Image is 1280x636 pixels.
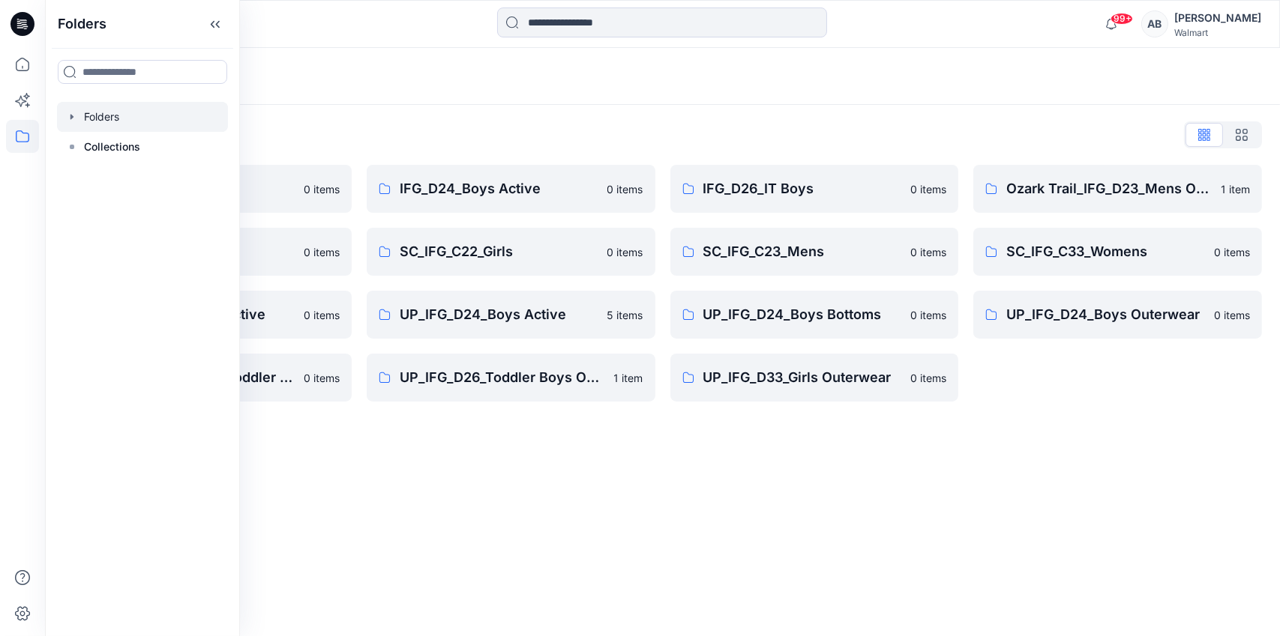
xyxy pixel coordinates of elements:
[1214,244,1250,260] p: 0 items
[1006,304,1205,325] p: UP_IFG_D24_Boys Outerwear
[304,370,340,386] p: 0 items
[400,178,598,199] p: IFG_D24_Boys Active
[670,228,959,276] a: SC_IFG_C23_Mens0 items
[84,138,140,156] p: Collections
[607,181,643,197] p: 0 items
[1214,307,1250,323] p: 0 items
[1141,10,1168,37] div: AB
[400,241,598,262] p: SC_IFG_C22_Girls
[614,370,643,386] p: 1 item
[1006,178,1212,199] p: Ozark Trail_IFG_D23_Mens Outdoor
[304,181,340,197] p: 0 items
[703,304,902,325] p: UP_IFG_D24_Boys Bottoms
[703,241,902,262] p: SC_IFG_C23_Mens
[367,228,655,276] a: SC_IFG_C22_Girls0 items
[1174,27,1261,38] div: Walmart
[1006,241,1205,262] p: SC_IFG_C33_Womens
[973,291,1262,339] a: UP_IFG_D24_Boys Outerwear0 items
[973,165,1262,213] a: Ozark Trail_IFG_D23_Mens Outdoor1 item
[367,354,655,402] a: UP_IFG_D26_Toddler Boys Outerwear1 item
[910,244,946,260] p: 0 items
[367,165,655,213] a: IFG_D24_Boys Active0 items
[607,244,643,260] p: 0 items
[670,291,959,339] a: UP_IFG_D24_Boys Bottoms0 items
[304,244,340,260] p: 0 items
[910,370,946,386] p: 0 items
[1111,13,1133,25] span: 99+
[703,367,902,388] p: UP_IFG_D33_Girls Outerwear
[400,367,605,388] p: UP_IFG_D26_Toddler Boys Outerwear
[1221,181,1250,197] p: 1 item
[670,354,959,402] a: UP_IFG_D33_Girls Outerwear0 items
[304,307,340,323] p: 0 items
[1174,9,1261,27] div: [PERSON_NAME]
[670,165,959,213] a: IFG_D26_IT Boys0 items
[910,181,946,197] p: 0 items
[607,307,643,323] p: 5 items
[400,304,598,325] p: UP_IFG_D24_Boys Active
[973,228,1262,276] a: SC_IFG_C33_Womens0 items
[910,307,946,323] p: 0 items
[703,178,902,199] p: IFG_D26_IT Boys
[367,291,655,339] a: UP_IFG_D24_Boys Active5 items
